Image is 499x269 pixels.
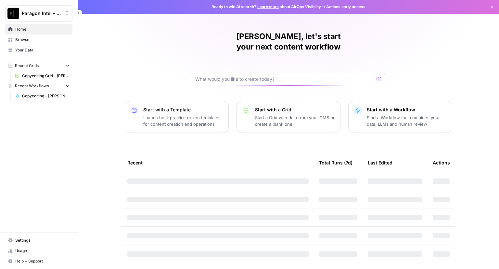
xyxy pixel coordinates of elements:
input: What would you like to create today? [195,76,374,82]
a: Usage [5,246,72,256]
span: Ready to win AI search? about AirOps Visibility [211,4,321,10]
p: Launch best-practice driven templates for content creation and operations [143,114,223,127]
span: Recent Grids [15,63,39,69]
a: Settings [5,235,72,246]
button: Recent Workflows [5,81,72,91]
div: Actions [433,154,450,172]
span: Help + Support [15,258,70,264]
div: Last Edited [368,154,392,172]
span: Home [15,26,70,32]
button: Help + Support [5,256,72,266]
span: Copyediting Grid - [PERSON_NAME] [22,73,70,79]
button: Workspace: Paragon Intel - Copyediting [5,5,72,21]
p: Start with a Workflow [367,106,447,113]
button: Start with a WorkflowStart a Workflow that combines your data, LLMs and human review [348,101,452,133]
a: Learn more [257,4,279,9]
div: Total Runs (7d) [319,154,352,172]
span: Paragon Intel - Copyediting [22,10,61,17]
span: Actions early access [326,4,365,10]
span: Usage [15,248,70,254]
div: Recent [127,154,309,172]
a: Home [5,24,72,35]
h1: [PERSON_NAME], let's start your next content workflow [191,31,386,52]
img: Paragon Intel - Copyediting Logo [7,7,19,19]
a: Your Data [5,45,72,55]
span: Recent Workflows [15,83,49,89]
a: Browse [5,35,72,45]
a: Copyediting Grid - [PERSON_NAME] [12,71,72,81]
button: Start with a GridStart a Grid with data from your CMS or create a blank one [237,101,340,133]
a: Copyediting - [PERSON_NAME] [12,91,72,101]
p: Start with a Grid [255,106,335,113]
p: Start a Grid with data from your CMS or create a blank one [255,114,335,127]
span: Browse [15,37,70,43]
p: Start with a Template [143,106,223,113]
button: Start with a TemplateLaunch best-practice driven templates for content creation and operations [125,101,229,133]
span: Copyediting - [PERSON_NAME] [22,93,70,99]
span: Your Data [15,47,70,53]
p: Start a Workflow that combines your data, LLMs and human review [367,114,447,127]
span: Settings [15,237,70,243]
button: Recent Grids [5,61,72,71]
